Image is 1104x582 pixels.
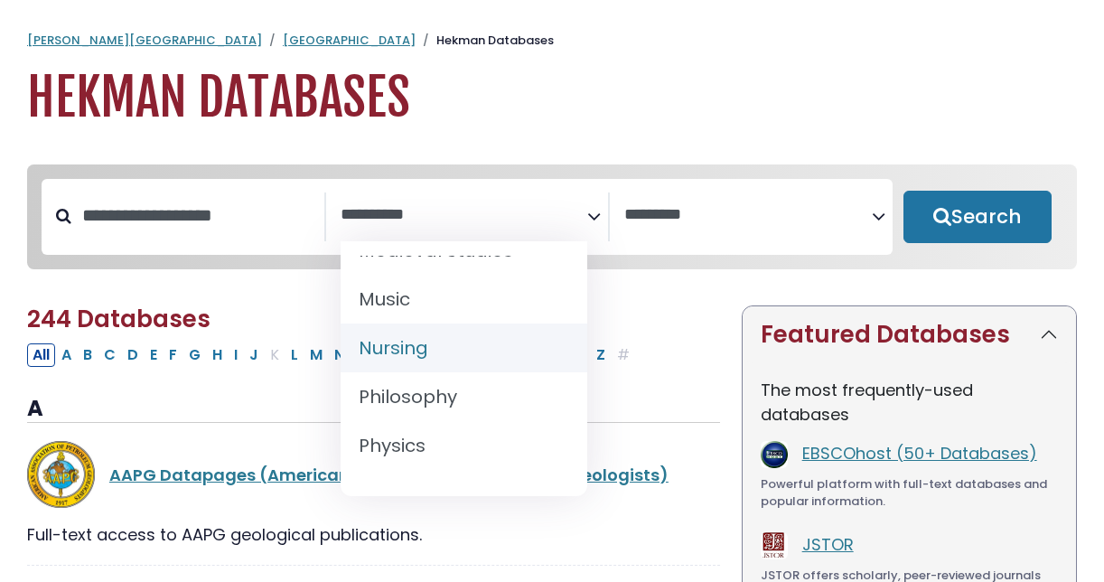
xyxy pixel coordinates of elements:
[27,32,262,49] a: [PERSON_NAME][GEOGRAPHIC_DATA]
[164,343,182,367] button: Filter Results F
[341,275,587,324] li: Music
[27,68,1077,128] h1: Hekman Databases
[27,303,211,335] span: 244 Databases
[122,343,144,367] button: Filter Results D
[341,372,587,421] li: Philosophy
[244,343,264,367] button: Filter Results J
[78,343,98,367] button: Filter Results B
[416,32,554,50] li: Hekman Databases
[802,533,854,556] a: JSTOR
[761,378,1058,427] p: The most frequently-used databases
[903,191,1052,243] button: Submit for Search Results
[743,306,1076,363] button: Featured Databases
[802,442,1037,465] a: EBSCOhost (50+ Databases)
[207,343,228,367] button: Filter Results H
[304,343,328,367] button: Filter Results M
[341,421,587,470] li: Physics
[329,343,350,367] button: Filter Results N
[145,343,163,367] button: Filter Results E
[285,343,304,367] button: Filter Results L
[27,32,1077,50] nav: breadcrumb
[71,201,324,230] input: Search database by title or keyword
[761,475,1058,511] div: Powerful platform with full-text databases and popular information.
[56,343,77,367] button: Filter Results A
[183,343,206,367] button: Filter Results G
[27,164,1077,269] nav: Search filters
[341,470,587,519] li: Political Science
[341,324,587,372] li: Nursing
[229,343,243,367] button: Filter Results I
[27,396,720,423] h3: A
[341,206,588,225] textarea: Search
[591,343,611,367] button: Filter Results Z
[109,464,669,486] a: AAPG Datapages (American Association of Petroleum Geologists)
[283,32,416,49] a: [GEOGRAPHIC_DATA]
[27,522,720,547] div: Full-text access to AAPG geological publications.
[624,206,872,225] textarea: Search
[98,343,121,367] button: Filter Results C
[27,343,637,365] div: Alpha-list to filter by first letter of database name
[27,343,55,367] button: All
